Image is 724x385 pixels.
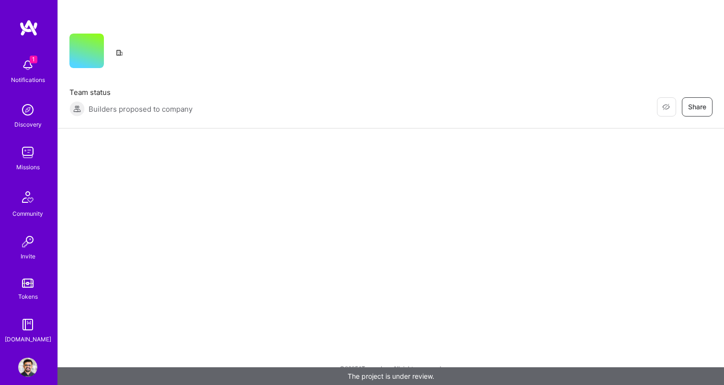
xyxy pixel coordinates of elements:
[18,143,37,162] img: teamwork
[21,251,35,261] div: Invite
[18,292,38,302] div: Tokens
[11,75,45,85] div: Notifications
[89,104,192,114] span: Builders proposed to company
[57,367,724,385] div: The project is under review.
[69,87,192,97] span: Team status
[18,56,37,75] img: bell
[688,102,706,112] span: Share
[16,186,39,209] img: Community
[18,315,37,334] img: guide book
[30,56,37,63] span: 1
[12,209,43,219] div: Community
[19,19,38,36] img: logo
[662,103,670,111] i: icon EyeClosed
[115,49,123,57] i: icon CompanyGray
[18,358,37,377] img: User Avatar
[14,119,42,129] div: Discovery
[22,279,34,288] img: tokens
[16,358,40,377] a: User Avatar
[18,232,37,251] img: Invite
[18,100,37,119] img: discovery
[69,101,85,117] img: Builders proposed to company
[16,162,40,172] div: Missions
[5,334,51,344] div: [DOMAIN_NAME]
[682,97,713,117] button: Share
